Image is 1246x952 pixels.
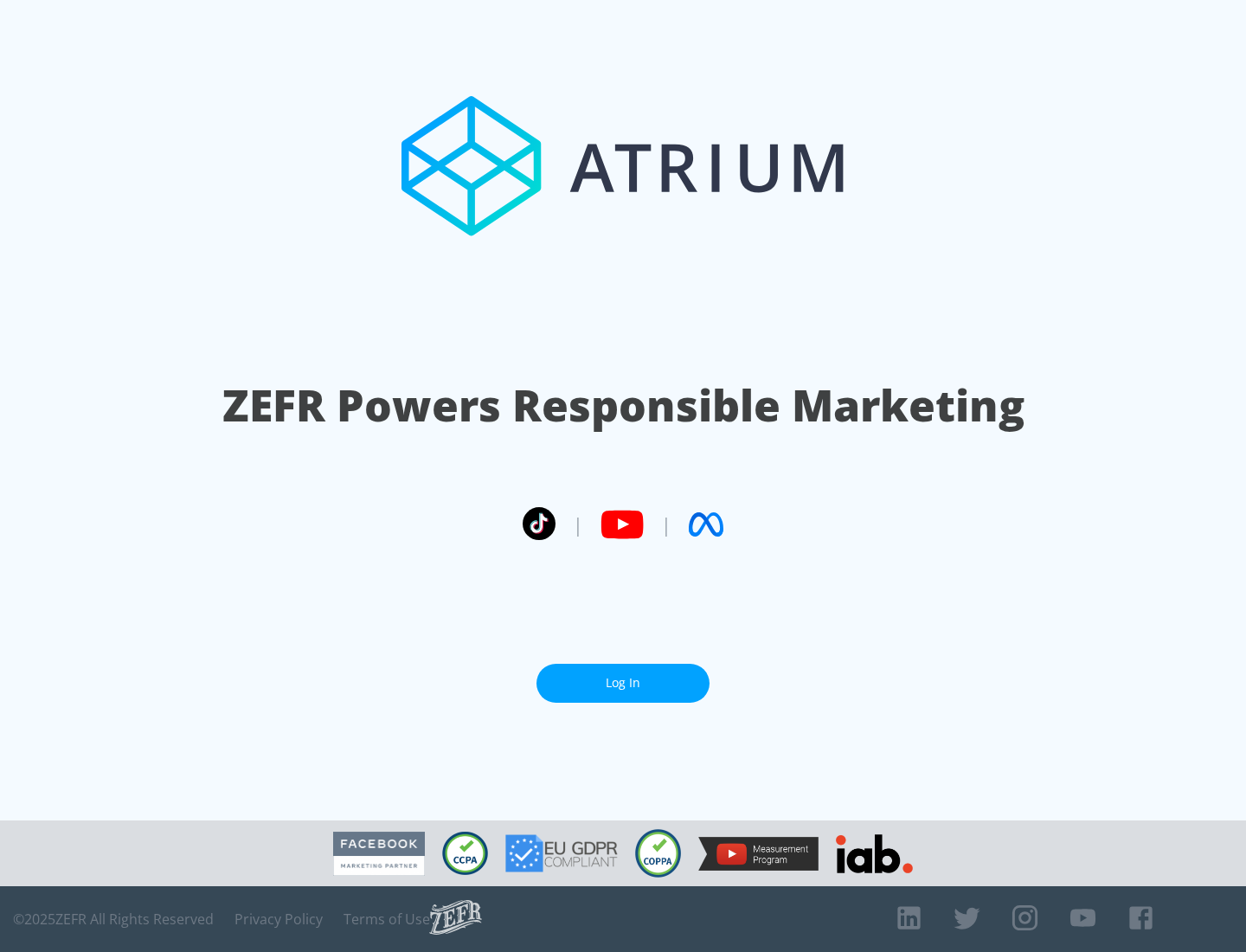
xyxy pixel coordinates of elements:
img: GDPR Compliant [505,834,618,872]
a: Terms of Use [344,910,430,928]
img: YouTube Measurement Program [698,837,819,871]
h1: ZEFR Powers Responsible Marketing [222,376,1024,435]
span: | [661,511,671,537]
img: IAB [836,834,913,873]
img: CCPA Compliant [442,832,488,875]
span: © 2025 ZEFR All Rights Reserved [13,910,214,928]
img: COPPA Compliant [635,829,681,878]
img: Facebook Marketing Partner [333,832,425,876]
a: Privacy Policy [234,910,323,928]
span: | [573,511,583,537]
a: Log In [536,664,710,703]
